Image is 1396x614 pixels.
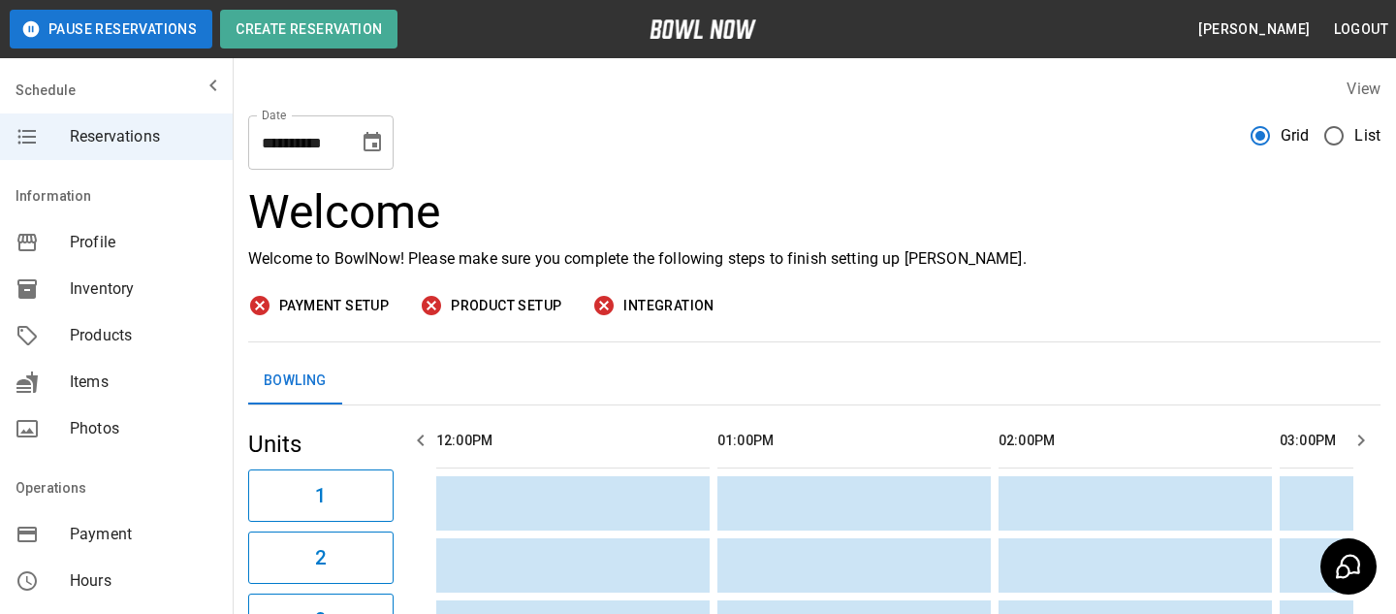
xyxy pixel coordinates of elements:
img: logo [650,19,756,39]
div: inventory tabs [248,358,1380,404]
button: 2 [248,532,394,584]
span: Product Setup [451,294,561,318]
span: Payment [70,523,217,546]
th: 12:00PM [436,413,710,469]
span: Payment Setup [279,294,389,318]
h6: 1 [315,480,326,511]
h6: 2 [315,542,326,573]
button: 1 [248,469,394,522]
span: Reservations [70,125,217,148]
span: Grid [1281,124,1310,147]
span: Inventory [70,277,217,301]
span: Items [70,371,217,394]
span: Photos [70,417,217,440]
h3: Welcome [248,185,1380,240]
span: Profile [70,231,217,254]
p: Welcome to BowlNow! Please make sure you complete the following steps to finish setting up [PERSO... [248,247,1380,271]
h5: Units [248,429,394,460]
span: Hours [70,569,217,593]
button: Bowling [248,358,342,404]
button: Logout [1326,12,1396,48]
label: View [1347,80,1380,98]
th: 02:00PM [999,413,1272,469]
button: Choose date, selected date is Sep 26, 2025 [353,123,392,162]
th: 01:00PM [717,413,991,469]
button: [PERSON_NAME] [1190,12,1317,48]
button: Pause Reservations [10,10,212,48]
span: Integration [623,294,714,318]
button: Create Reservation [220,10,397,48]
span: List [1354,124,1380,147]
span: Products [70,324,217,347]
